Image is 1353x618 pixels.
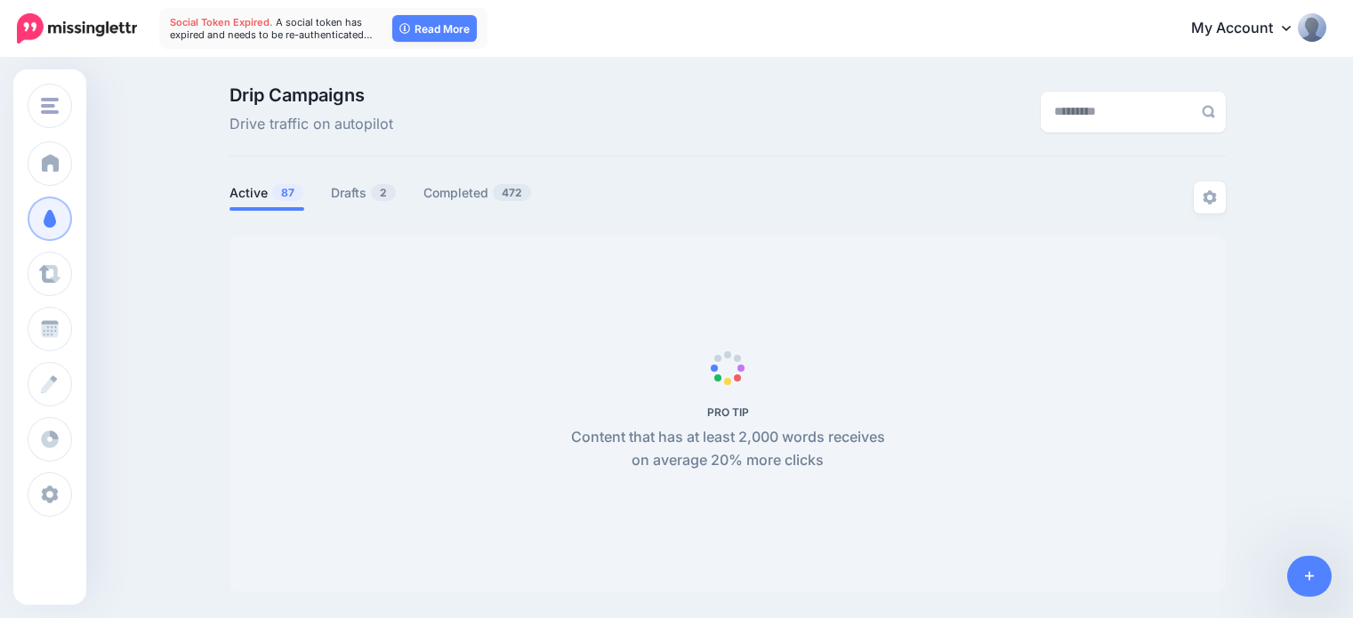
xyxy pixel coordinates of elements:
span: Drip Campaigns [230,86,393,104]
span: 2 [371,184,396,201]
a: Completed472 [423,182,532,204]
p: Content that has at least 2,000 words receives on average 20% more clicks [561,426,895,472]
img: Missinglettr [17,13,137,44]
img: menu.png [41,98,59,114]
a: Active87 [230,182,304,204]
span: Social Token Expired. [170,16,273,28]
h5: PRO TIP [561,405,895,419]
img: search-grey-6.png [1202,105,1215,118]
span: A social token has expired and needs to be re-authenticated… [170,16,373,41]
img: settings-grey.png [1203,190,1217,205]
a: My Account [1173,7,1326,51]
a: Drafts2 [331,182,397,204]
a: Read More [392,15,477,42]
span: Drive traffic on autopilot [230,113,393,136]
span: 472 [493,184,531,201]
span: 87 [272,184,303,201]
